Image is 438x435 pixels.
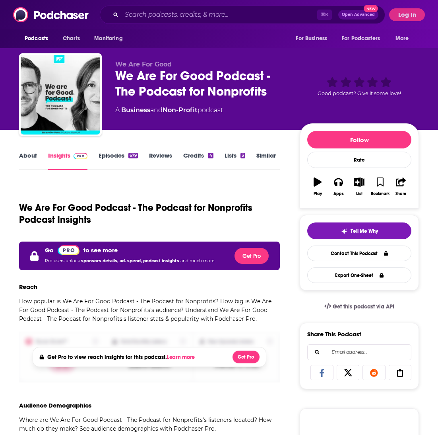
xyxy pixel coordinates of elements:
a: Non-Profit [163,106,198,114]
input: Search podcasts, credits, & more... [122,8,317,21]
button: tell me why sparkleTell Me Why [307,222,411,239]
a: Episodes679 [99,152,138,170]
button: open menu [390,31,419,46]
span: ⌘ K [317,10,332,20]
button: open menu [89,31,133,46]
div: Play [314,191,322,196]
div: 3 [240,153,245,158]
div: Share [395,191,406,196]
a: Share on X/Twitter [337,365,360,380]
h3: Reach [19,283,37,291]
h3: Audience Demographics [19,402,91,409]
button: Learn more [167,354,197,361]
button: open menu [290,31,337,46]
img: tell me why sparkle [341,228,347,234]
button: Export One-Sheet [307,267,411,283]
button: Follow [307,131,411,148]
div: Apps [333,191,344,196]
div: Bookmark [371,191,390,196]
div: Search podcasts, credits, & more... [100,6,385,24]
button: Open AdvancedNew [338,10,378,20]
a: Share on Facebook [310,365,333,380]
a: Share on Reddit [362,365,386,380]
a: Get this podcast via API [318,297,401,316]
img: We Are For Good Podcast - The Podcast for Nonprofits [21,55,100,135]
span: Tell Me Why [351,228,378,234]
h1: We Are For Good Podcast - The Podcast for Nonprofits Podcast Insights [19,202,273,226]
p: Pro users unlock and much more. [45,255,215,267]
a: InsightsPodchaser Pro [48,152,87,170]
p: Go [45,246,54,254]
span: We Are For Good [115,60,172,68]
div: Search followers [307,344,411,360]
div: List [356,191,362,196]
button: open menu [19,31,58,46]
a: Pro website [58,245,79,255]
a: Similar [256,152,276,170]
div: A podcast [115,105,223,115]
a: Contact This Podcast [307,246,411,261]
span: sponsors details, ad. spend, podcast insights [81,258,180,263]
span: Monitoring [94,33,122,44]
span: New [364,5,378,12]
p: to see more [83,246,118,254]
p: Where are We Are For Good Podcast - The Podcast for Nonprofits's listeners located? How much do t... [19,415,280,433]
span: and [150,106,163,114]
p: How popular is We Are For Good Podcast - The Podcast for Nonprofits? How big is We Are For Good P... [19,297,280,323]
h3: Share This Podcast [307,330,361,338]
span: Podcasts [25,33,48,44]
button: open menu [337,31,391,46]
span: Get this podcast via API [333,303,394,310]
a: Reviews [149,152,172,170]
h4: Get Pro to view reach insights for this podcast. [47,354,197,361]
span: Open Advanced [342,13,375,17]
img: Podchaser Pro [58,245,79,255]
button: Share [391,172,411,201]
button: Bookmark [370,172,390,201]
div: 4 [208,153,213,158]
a: Lists3 [225,152,245,170]
img: Podchaser - Follow, Share and Rate Podcasts [13,7,89,22]
button: Apps [328,172,349,201]
div: Good podcast? Give it some love! [300,60,419,110]
button: Get Pro [233,351,260,363]
a: Credits4 [183,152,213,170]
button: Log In [389,8,425,21]
span: Charts [63,33,80,44]
button: List [349,172,370,201]
span: For Podcasters [342,33,380,44]
a: About [19,152,37,170]
input: Email address... [314,345,405,360]
img: Podchaser Pro [74,153,87,159]
a: Charts [58,31,85,46]
a: Business [121,106,150,114]
span: More [395,33,409,44]
button: Get Pro [235,248,269,264]
button: Play [307,172,328,201]
div: Rate [307,152,411,168]
div: 679 [128,153,138,158]
span: For Business [296,33,327,44]
a: Copy Link [389,365,412,380]
span: Good podcast? Give it some love! [318,90,401,96]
